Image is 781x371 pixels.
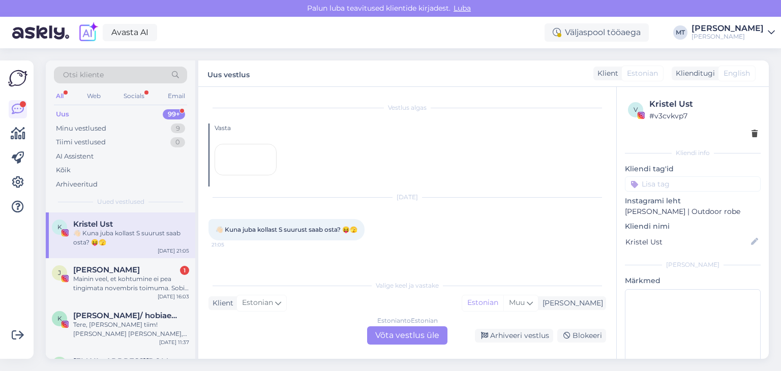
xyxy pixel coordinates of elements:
p: Kliendi tag'id [625,164,761,174]
img: Askly Logo [8,69,27,88]
div: [PERSON_NAME] [538,298,603,308]
p: Kliendi nimi [625,221,761,232]
div: Kliendi info [625,148,761,158]
span: Luba [450,4,474,13]
p: Instagrami leht [625,196,761,206]
div: Estonian [462,295,503,311]
span: Estonian [627,68,658,79]
div: Kristel Ust [649,98,758,110]
div: Kõik [56,165,71,175]
span: Joona Kalamägi [73,265,140,274]
span: Uued vestlused [97,197,144,206]
div: Blokeeri [557,329,606,343]
div: AI Assistent [56,151,94,162]
span: K [57,223,62,231]
div: [DATE] 21:05 [158,247,189,255]
div: Vasta [215,123,606,133]
span: 21:05 [212,241,250,249]
span: Kristel Ust [73,220,113,229]
span: English [724,68,750,79]
div: Võta vestlus üle [367,326,447,345]
p: Märkmed [625,275,761,286]
input: Lisa nimi [625,236,749,248]
div: Web [85,89,103,103]
div: [PERSON_NAME] [625,260,761,269]
div: Socials [122,89,146,103]
span: K [57,315,62,322]
div: Klienditugi [672,68,715,79]
div: Tere, [PERSON_NAME] tiim! [PERSON_NAME] [PERSON_NAME], sisulooja lehega [PERSON_NAME], [PERSON_NA... [73,320,189,338]
img: explore-ai [77,22,99,43]
div: Klient [208,298,233,308]
div: Arhiveeritud [56,179,98,190]
span: Muu [509,298,525,307]
div: Arhiveeri vestlus [475,329,553,343]
div: Tiimi vestlused [56,137,106,147]
div: 1 [180,266,189,275]
div: 👋🏻 Kuna juba kollast S suurust saab osta? 😝🫣 [73,229,189,247]
div: Estonian to Estonian [377,316,438,325]
div: [PERSON_NAME] [692,24,764,33]
input: Lisa tag [625,176,761,192]
span: Otsi kliente [63,70,104,80]
div: 9 [171,123,185,134]
label: Uus vestlus [207,67,250,80]
div: MT [673,25,687,40]
span: v [634,106,638,113]
div: Klient [593,68,618,79]
div: Email [166,89,187,103]
div: Valige keel ja vastake [208,281,606,290]
div: Vestlus algas [208,103,606,112]
span: 👋🏻 Kuna juba kollast S suurust saab osta? 😝🫣 [216,226,357,233]
div: All [54,89,66,103]
div: [DATE] 16:03 [158,293,189,300]
div: Väljaspool tööaega [545,23,649,42]
div: Uus [56,109,69,119]
span: Kairet Pintman/ hobiaednik🌺 [73,311,179,320]
div: Minu vestlused [56,123,106,134]
div: Mainin veel, et kohtumine ei pea tingimata novembris toimuma. Sobib hästi ka oktoobris, kuid hilj... [73,274,189,293]
div: [PERSON_NAME] [692,33,764,41]
span: katri.karvanen.kk@gmail.com [73,357,179,366]
div: 99+ [163,109,185,119]
span: Estonian [242,297,273,308]
div: [DATE] 11:37 [159,338,189,346]
span: J [58,269,61,276]
a: Avasta AI [103,24,157,41]
div: [DATE] [208,193,606,202]
div: 0 [170,137,185,147]
a: [PERSON_NAME][PERSON_NAME] [692,24,775,41]
p: [PERSON_NAME] | Outdoor robe [625,206,761,217]
div: # v3cvkvp7 [649,110,758,121]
